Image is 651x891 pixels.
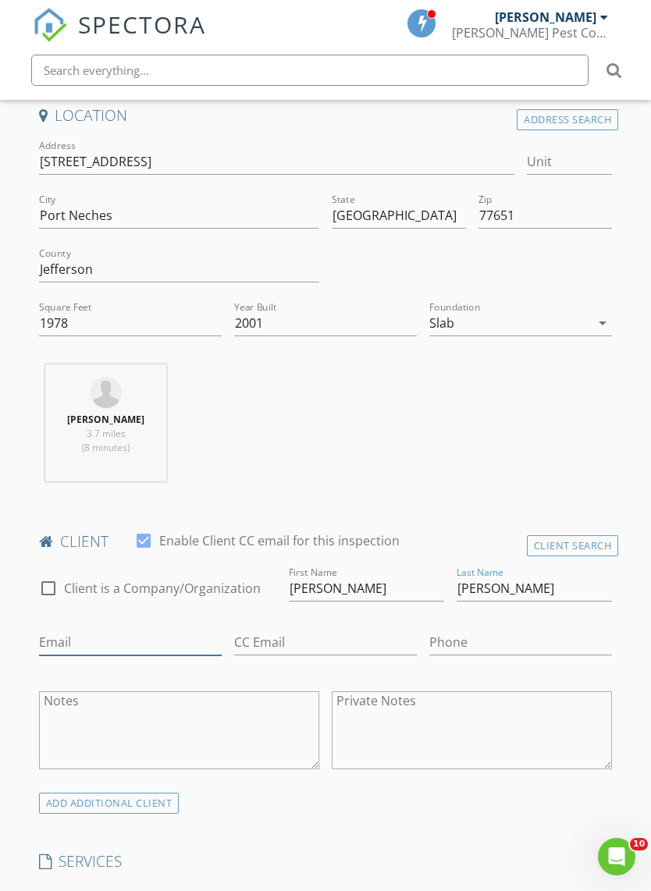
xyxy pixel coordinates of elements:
[91,377,122,408] img: default-user-f0147aede5fd5fa78ca7ade42f37bd4542148d508eef1c3d3ea960f66861d68b.jpg
[39,793,180,814] div: ADD ADDITIONAL client
[78,8,206,41] span: SPECTORA
[452,25,608,41] div: McMahan Pest Control
[527,535,619,556] div: Client Search
[31,55,589,86] input: Search everything...
[39,851,613,871] h4: SERVICES
[598,838,635,875] iframe: Intercom live chat
[33,8,67,42] img: The Best Home Inspection Software - Spectora
[593,314,612,332] i: arrow_drop_down
[64,580,261,596] label: Client is a Company/Organization
[82,441,130,454] span: (8 minutes)
[39,105,613,126] h4: Location
[630,838,648,850] span: 10
[429,316,454,330] div: Slab
[39,531,613,552] h4: client
[67,413,144,426] strong: [PERSON_NAME]
[517,109,618,130] div: Address Search
[495,9,596,25] div: [PERSON_NAME]
[87,427,126,440] span: 3.7 miles
[33,21,206,54] a: SPECTORA
[159,533,400,548] label: Enable Client CC email for this inspection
